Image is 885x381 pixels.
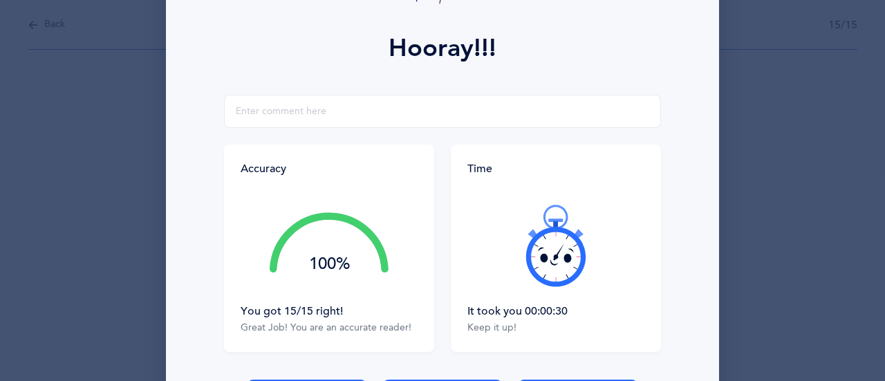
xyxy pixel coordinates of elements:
[467,322,644,335] div: Keep it up!
[467,304,644,319] div: It took you 00:00:30
[241,322,418,335] div: Great Job! You are an accurate reader!
[467,161,644,176] div: Time
[389,30,496,67] div: Hooray!!!
[270,256,389,272] div: 100%
[241,161,286,176] div: Accuracy
[224,95,661,128] input: Enter comment here
[241,304,418,319] div: You got 15/15 right!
